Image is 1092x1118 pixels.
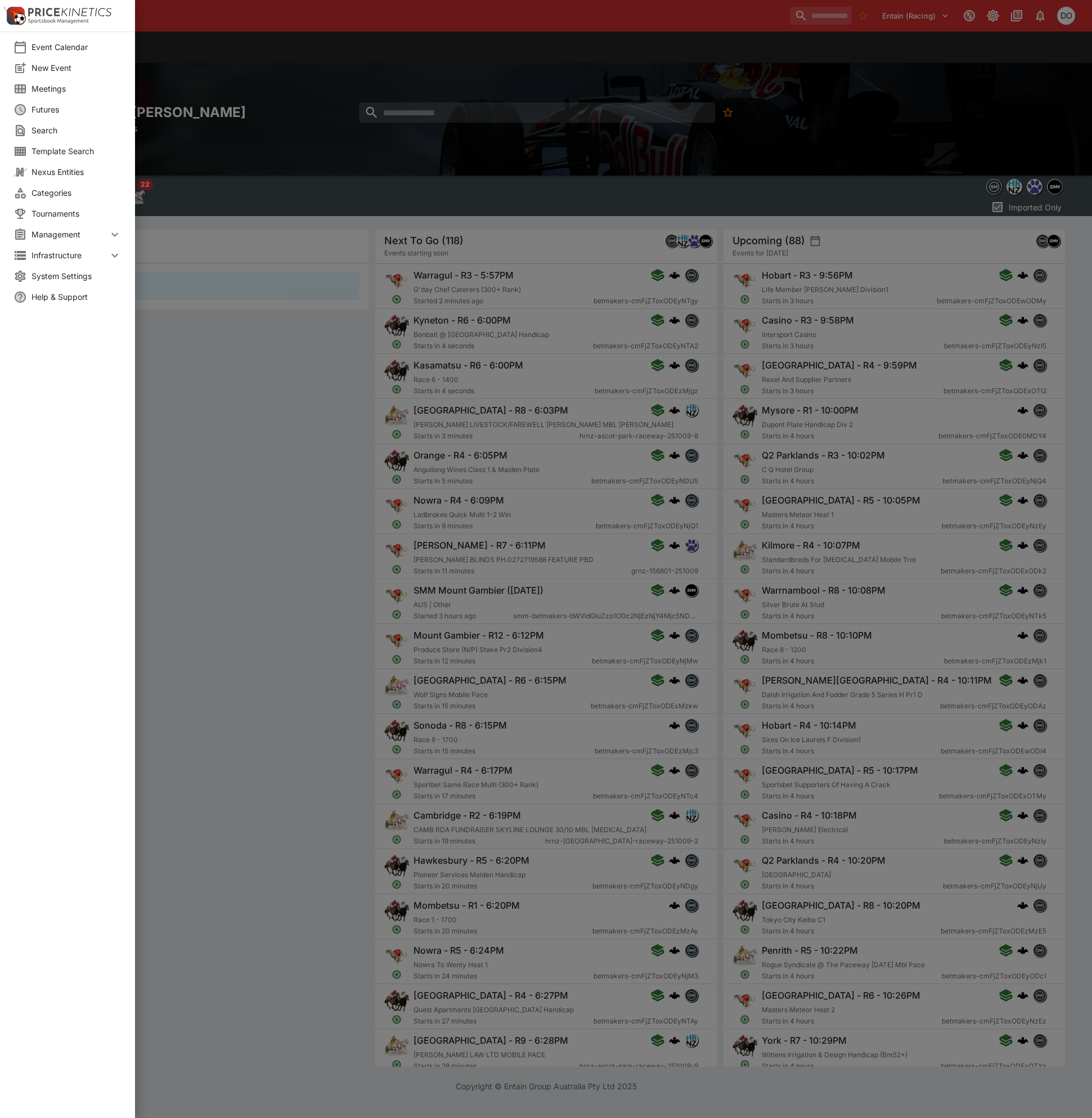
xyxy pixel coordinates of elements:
span: New Event [32,62,122,74]
span: Event Calendar [32,41,122,53]
span: Futures [32,104,122,115]
img: Sportsbook Management [28,19,89,24]
span: Template Search [32,145,122,157]
img: PriceKinetics [28,8,111,16]
img: PriceKinetics Logo [3,5,26,27]
span: Search [32,124,122,136]
span: Nexus Entities [32,166,122,178]
span: Tournaments [32,208,122,219]
span: System Settings [32,270,122,282]
span: Meetings [32,83,122,95]
span: Categories [32,187,122,199]
span: Management [32,228,108,240]
span: Help & Support [32,291,122,303]
span: Infrastructure [32,249,108,261]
